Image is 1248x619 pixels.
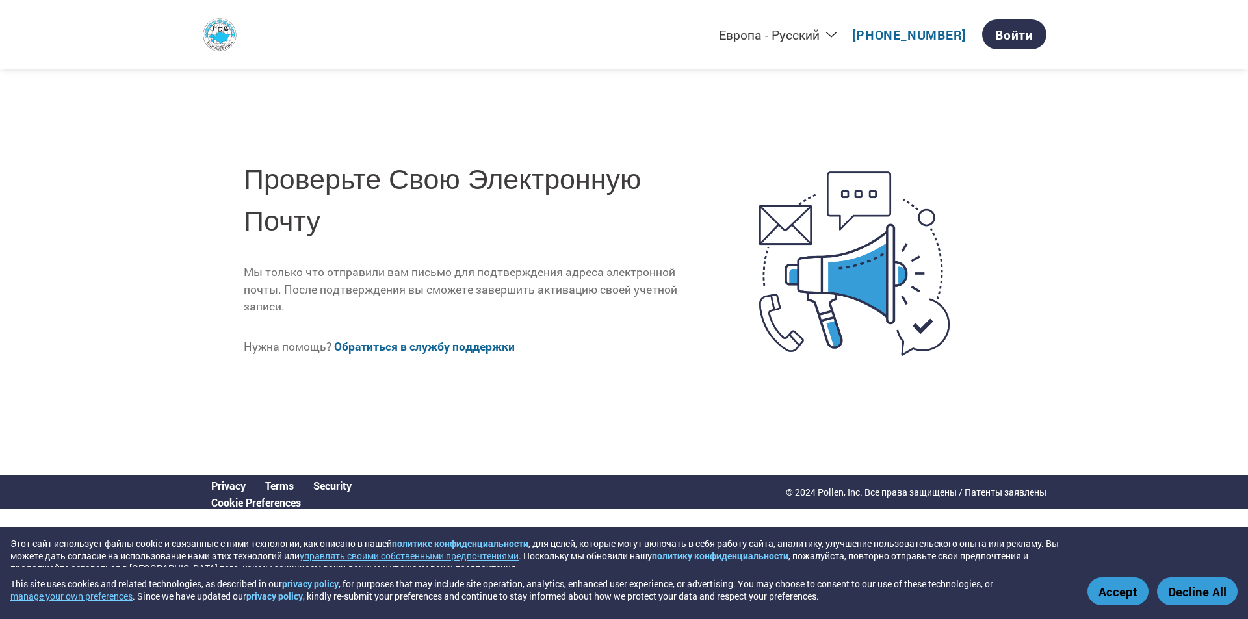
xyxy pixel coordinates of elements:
[244,158,705,242] h1: Проверьте свою электронную почту
[10,590,133,602] button: manage your own preferences
[1157,577,1238,605] button: Decline All
[201,496,361,509] div: Open Cookie Preferences Modal
[313,479,352,492] a: Security
[211,496,301,509] a: Cookie Preferences, opens a dedicated popup modal window
[852,27,966,43] a: [PHONE_NUMBER]
[244,264,705,315] p: Мы только что отправили вам письмо для подтверждения адреса электронной почты. После подтверждени...
[282,577,339,590] a: privacy policy
[201,17,237,53] img: Tengizchevroil
[392,537,528,550] a: политике конфиденциальности
[705,148,1004,379] img: open-email
[211,479,246,492] a: Privacy
[652,550,788,562] a: политику конфиденциальности
[246,590,303,602] a: privacy policy
[265,479,294,492] a: Terms
[300,550,519,562] button: управлять своими собственными предпочтениями
[10,577,1069,602] div: This site uses cookies and related technologies, as described in our , for purposes that may incl...
[10,537,1069,574] div: Этот сайт использует файлы cookie и связанные с ними технологии, как описано в нашей , для целей,...
[982,19,1046,49] a: Войти
[244,338,705,355] p: Нужна помощь?
[1087,577,1149,605] button: Accept
[334,339,515,354] a: Обратиться в службу поддержки
[786,485,1046,499] p: © 2024 Pollen, Inc. Все права защищены / Патенты заявлены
